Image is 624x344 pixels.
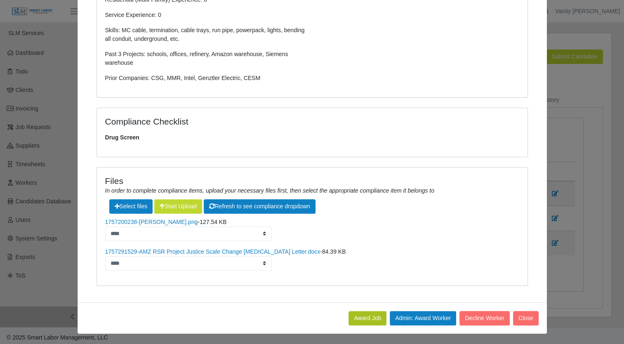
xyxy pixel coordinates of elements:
span: 127.54 KB [200,219,226,225]
i: In order to complete compliance items, upload your necessary files first, then select the appropr... [105,187,434,194]
li: - [105,247,519,271]
button: Close [513,311,539,325]
a: 1757200238-[PERSON_NAME].png [105,219,198,225]
button: Refresh to see compliance dropdown [204,199,316,214]
button: Decline Worker [459,311,509,325]
p: Past 3 Projects: schools, offices, refinery, Amazon warehouse, Siemens warehouse [105,50,306,67]
p: Skills: MC cable, termination, cable trays, run pipe, powerpack, lights, bending all conduit, und... [105,26,306,43]
button: Admin: Award Worker [390,311,456,325]
span: Drug Screen [105,133,519,142]
li: - [105,218,519,241]
span: Select files [109,199,153,214]
p: Prior Companies: CSG, MMR, Intel, Genztler Electric, CESM [105,74,306,82]
h4: Files [105,176,519,186]
span: 84.39 KB [322,248,346,255]
h4: Compliance Checklist [105,116,377,127]
button: Start Upload [154,199,202,214]
a: 1757291529-AMZ RSR Project Justice Scale Change [MEDICAL_DATA] Letter.docx [105,248,320,255]
button: Award Job [348,311,386,325]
